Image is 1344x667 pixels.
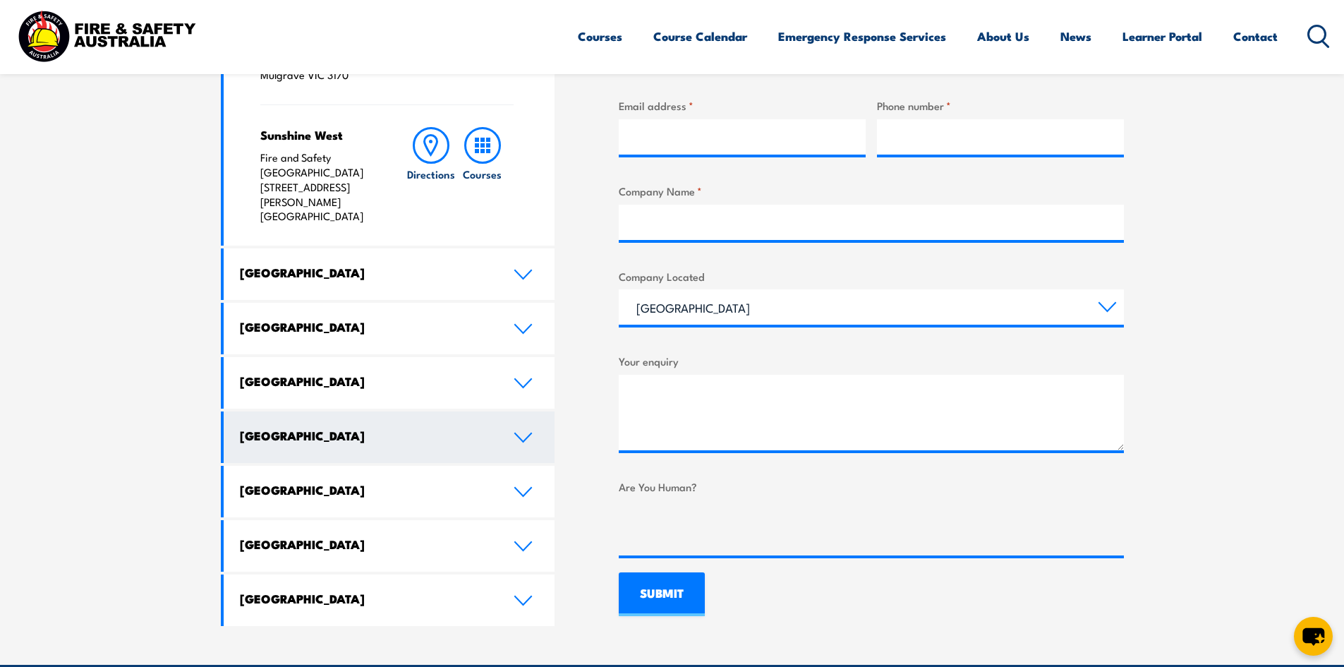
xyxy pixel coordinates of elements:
[619,500,833,555] iframe: reCAPTCHA
[619,572,705,616] input: SUBMIT
[240,428,492,443] h4: [GEOGRAPHIC_DATA]
[224,248,555,300] a: [GEOGRAPHIC_DATA]
[406,127,456,224] a: Directions
[224,520,555,572] a: [GEOGRAPHIC_DATA]
[778,18,946,55] a: Emergency Response Services
[224,303,555,354] a: [GEOGRAPHIC_DATA]
[260,127,378,143] h4: Sunshine West
[224,575,555,626] a: [GEOGRAPHIC_DATA]
[619,353,1124,369] label: Your enquiry
[619,183,1124,199] label: Company Name
[653,18,747,55] a: Course Calendar
[463,167,502,181] h6: Courses
[224,466,555,517] a: [GEOGRAPHIC_DATA]
[224,411,555,463] a: [GEOGRAPHIC_DATA]
[619,479,1124,495] label: Are You Human?
[240,591,492,606] h4: [GEOGRAPHIC_DATA]
[240,265,492,280] h4: [GEOGRAPHIC_DATA]
[578,18,622,55] a: Courses
[457,127,508,224] a: Courses
[1233,18,1278,55] a: Contact
[1294,617,1333,656] button: chat-button
[224,357,555,409] a: [GEOGRAPHIC_DATA]
[260,150,378,224] p: Fire and Safety [GEOGRAPHIC_DATA] [STREET_ADDRESS][PERSON_NAME] [GEOGRAPHIC_DATA]
[240,373,492,389] h4: [GEOGRAPHIC_DATA]
[619,97,866,114] label: Email address
[240,319,492,335] h4: [GEOGRAPHIC_DATA]
[1122,18,1202,55] a: Learner Portal
[1060,18,1091,55] a: News
[407,167,455,181] h6: Directions
[619,268,1124,284] label: Company Located
[977,18,1029,55] a: About Us
[240,482,492,498] h4: [GEOGRAPHIC_DATA]
[240,536,492,552] h4: [GEOGRAPHIC_DATA]
[877,97,1124,114] label: Phone number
